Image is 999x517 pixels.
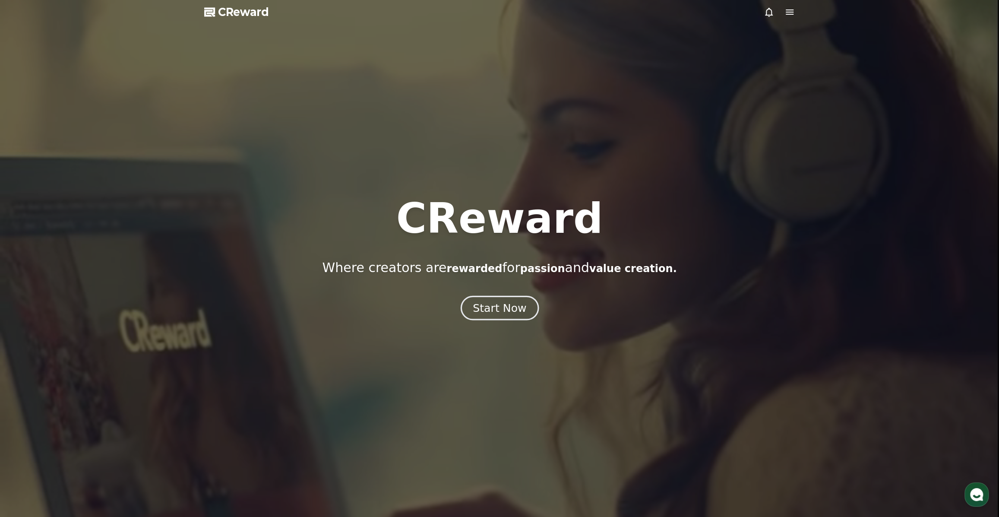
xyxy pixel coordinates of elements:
[22,287,37,294] span: Home
[396,198,603,239] h1: CReward
[589,263,677,275] span: value creation.
[462,305,537,313] a: Start Now
[128,287,149,294] span: Settings
[520,263,565,275] span: passion
[473,301,526,315] div: Start Now
[111,274,166,295] a: Settings
[204,5,269,19] a: CReward
[57,274,111,295] a: Messages
[3,274,57,295] a: Home
[460,295,538,320] button: Start Now
[446,263,502,275] span: rewarded
[218,5,269,19] span: CReward
[322,260,677,276] p: Where creators are for and
[72,287,97,294] span: Messages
